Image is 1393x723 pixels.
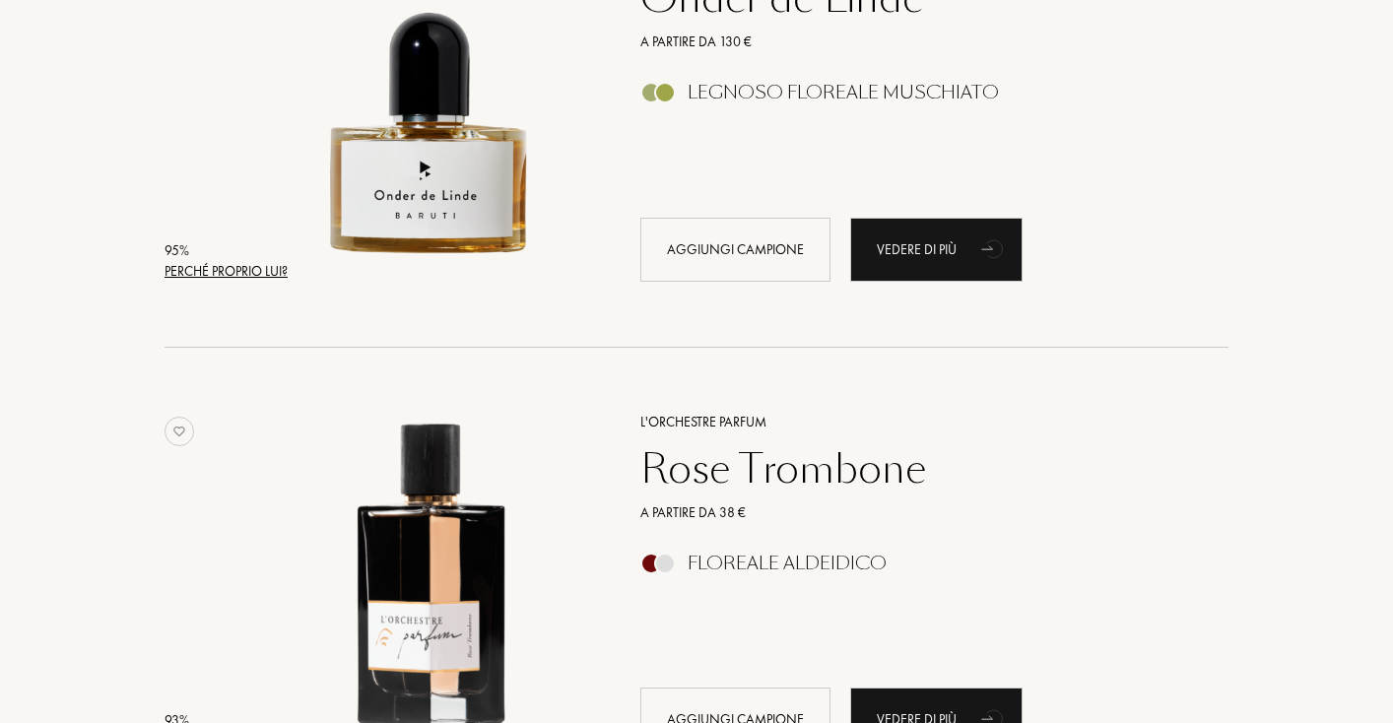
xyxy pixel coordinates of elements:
div: animation [974,229,1014,268]
img: no_like_p.png [165,417,194,446]
div: Legnoso Floreale Muschiato [688,82,999,103]
a: A partire da 130 € [626,32,1200,52]
a: L'Orchestre Parfum [626,412,1200,432]
div: Floreale Aldeidico [688,553,887,574]
div: Aggiungi campione [640,218,830,282]
div: Vedere di più [850,218,1023,282]
div: 95 % [165,240,288,261]
a: Legnoso Floreale Muschiato [626,88,1200,108]
a: A partire da 38 € [626,502,1200,523]
a: Rose Trombone [626,445,1200,493]
a: Vedere di piùanimation [850,218,1023,282]
a: Floreale Aldeidico [626,559,1200,579]
div: Perché proprio lui? [165,261,288,282]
